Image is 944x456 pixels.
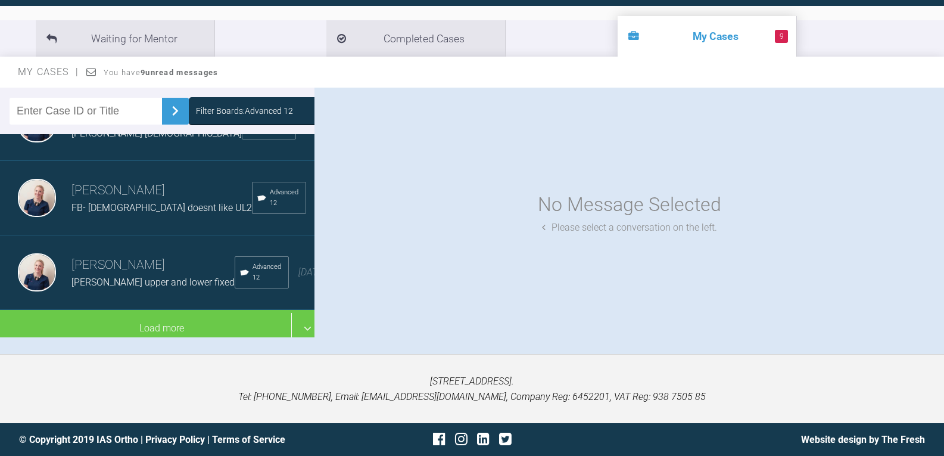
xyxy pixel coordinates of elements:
[326,20,505,57] li: Completed Cases
[19,374,925,404] p: [STREET_ADDRESS]. Tel: [PHONE_NUMBER], Email: [EMAIL_ADDRESS][DOMAIN_NAME], Company Reg: 6452201,...
[141,68,218,77] strong: 9 unread messages
[196,104,293,117] div: Filter Boards: Advanced 12
[270,187,301,209] span: Advanced 12
[618,16,796,57] li: My Cases
[10,98,162,125] input: Enter Case ID or Title
[298,266,325,278] span: [DATE]
[71,255,235,275] h3: [PERSON_NAME]
[801,434,925,445] a: Website design by The Fresh
[145,434,205,445] a: Privacy Policy
[253,262,283,283] span: Advanced 12
[71,202,252,213] span: FB- [DEMOGRAPHIC_DATA] doesnt like UL2
[18,179,56,217] img: Olivia Nixon
[18,253,56,291] img: Olivia Nixon
[18,66,79,77] span: My Cases
[19,432,321,448] div: © Copyright 2019 IAS Ortho | |
[538,190,721,220] div: No Message Selected
[542,220,717,235] div: Please select a conversation on the left.
[166,101,185,120] img: chevronRight.28bd32b0.svg
[71,277,235,288] span: [PERSON_NAME] upper and lower fixed
[104,68,219,77] span: You have
[36,20,214,57] li: Waiting for Mentor
[775,30,788,43] span: 9
[212,434,285,445] a: Terms of Service
[71,181,252,201] h3: [PERSON_NAME]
